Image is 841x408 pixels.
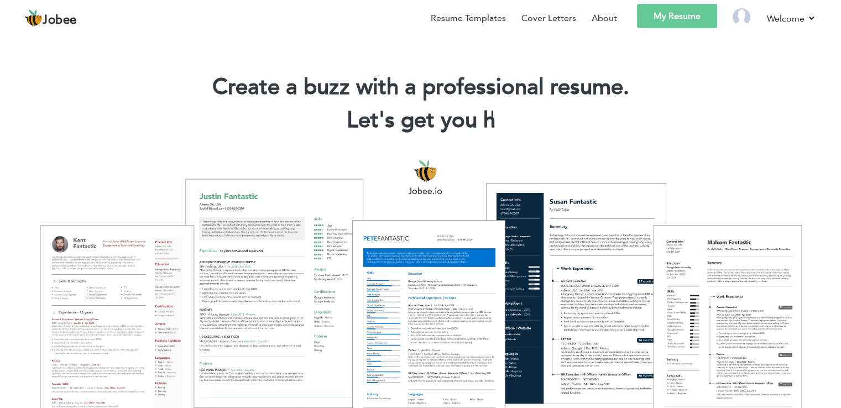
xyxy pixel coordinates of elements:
[637,4,717,28] a: My Resume
[25,9,43,27] img: jobee.io
[490,105,495,135] span: |
[431,12,506,25] a: Resume Templates
[17,73,824,102] h1: Create a buzz with a professional resume.
[733,8,750,26] img: Profile Img
[521,12,576,25] a: Cover Letters
[401,105,495,135] span: get you h
[592,12,617,25] a: About
[17,106,824,135] h2: Let's
[25,9,77,27] a: Jobee
[767,12,816,25] a: Welcome
[43,14,77,27] span: Jobee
